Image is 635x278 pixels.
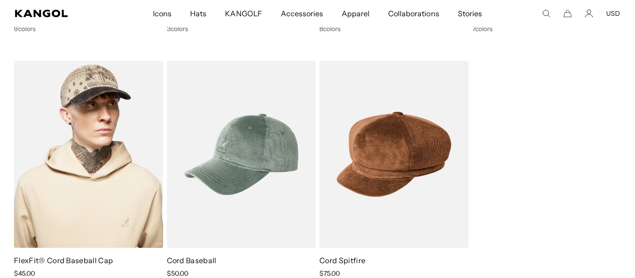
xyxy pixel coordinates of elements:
button: Cart [563,9,572,18]
img: Cord Spitfire [319,61,469,247]
div: 8 colors [319,25,469,33]
a: Account [585,9,593,18]
a: Cord Baseball [167,256,217,265]
a: FlexFit® Cord Baseball Cap [14,256,113,265]
img: FlexFit® Cord Baseball Cap [14,61,163,247]
div: 7 colors [472,25,622,33]
a: Kangol [15,10,101,17]
div: 9 colors [14,25,163,33]
a: Cord Spitfire [319,256,365,265]
summary: Search here [542,9,550,18]
span: $50.00 [167,269,188,278]
span: $75.00 [319,269,340,278]
span: $45.00 [14,269,35,278]
button: USD [606,9,620,18]
div: 3 colors [167,25,316,33]
img: Cord Baseball [167,61,316,247]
